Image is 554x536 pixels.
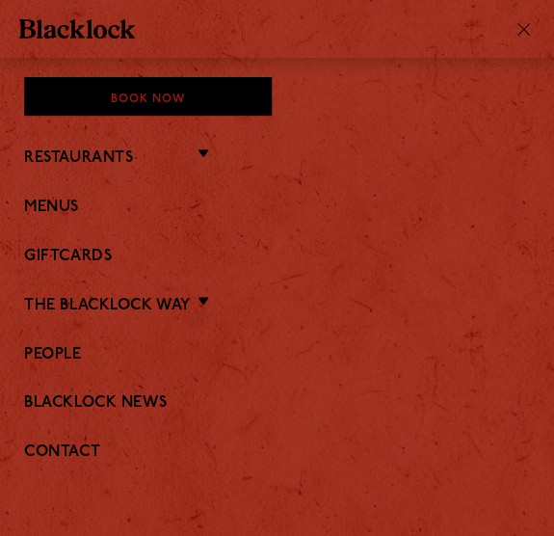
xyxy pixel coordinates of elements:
a: People [24,346,530,364]
a: Giftcards [24,248,530,266]
a: Contact [24,443,530,462]
div: Book Now [24,77,272,116]
a: The Blacklock Way [24,297,191,315]
a: Menus [24,199,530,217]
a: Blacklock News [24,394,530,413]
a: Restaurants [24,149,133,168]
img: BL_Textured_Logo-footer-cropped.svg [19,19,135,39]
